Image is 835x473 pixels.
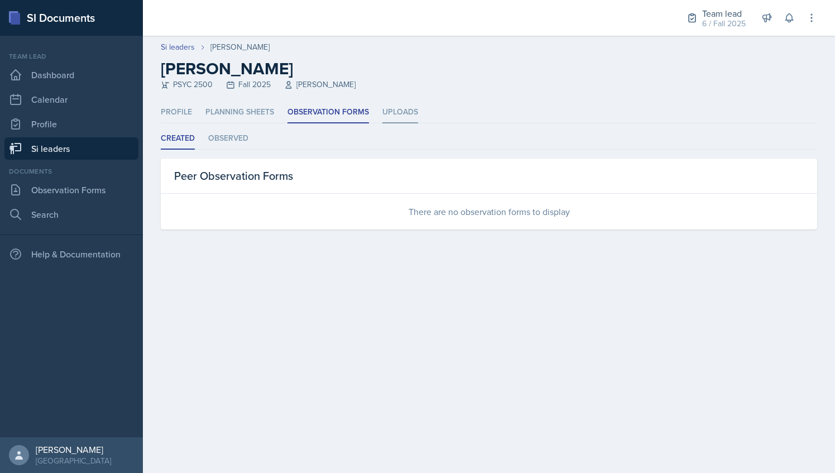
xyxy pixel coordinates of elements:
[4,64,138,86] a: Dashboard
[36,444,111,455] div: [PERSON_NAME]
[382,102,418,123] li: Uploads
[702,18,746,30] div: 6 / Fall 2025
[161,128,195,150] li: Created
[4,51,138,61] div: Team lead
[161,79,817,90] div: PSYC 2500 Fall 2025 [PERSON_NAME]
[161,41,195,53] a: Si leaders
[4,137,138,160] a: Si leaders
[205,102,274,123] li: Planning Sheets
[208,128,248,150] li: Observed
[4,203,138,226] a: Search
[210,41,270,53] div: [PERSON_NAME]
[4,179,138,201] a: Observation Forms
[36,455,111,466] div: [GEOGRAPHIC_DATA]
[4,243,138,265] div: Help & Documentation
[161,194,817,230] div: There are no observation forms to display
[4,113,138,135] a: Profile
[702,7,746,20] div: Team lead
[161,159,817,194] div: Peer Observation Forms
[4,88,138,111] a: Calendar
[287,102,369,123] li: Observation Forms
[161,59,817,79] h2: [PERSON_NAME]
[4,166,138,176] div: Documents
[161,102,192,123] li: Profile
